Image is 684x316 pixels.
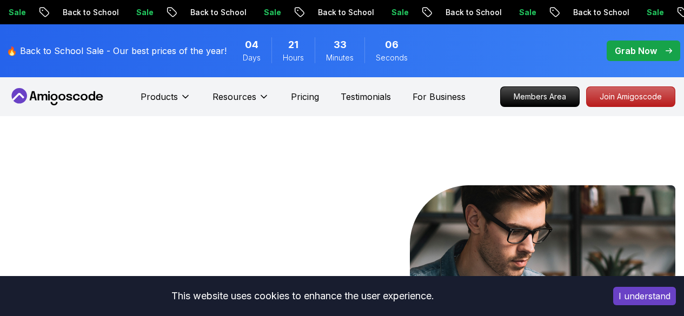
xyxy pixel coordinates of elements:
[141,90,191,112] button: Products
[327,7,362,18] p: Sale
[613,287,676,305] button: Accept cookies
[413,90,466,103] a: For Business
[341,90,391,103] a: Testimonials
[243,52,261,63] span: Days
[509,7,582,18] p: Back to School
[587,87,675,106] p: Join Amigoscode
[381,7,455,18] p: Back to School
[72,7,107,18] p: Sale
[385,37,399,52] span: 6 Seconds
[326,52,354,63] span: Minutes
[291,90,319,103] a: Pricing
[254,7,327,18] p: Back to School
[245,37,258,52] span: 4 Days
[334,37,347,52] span: 33 Minutes
[500,86,580,107] a: Members Area
[212,90,256,103] p: Resources
[376,52,408,63] span: Seconds
[8,284,597,308] div: This website uses cookies to enhance the user experience.
[212,90,269,112] button: Resources
[200,7,234,18] p: Sale
[501,87,579,106] p: Members Area
[283,52,304,63] span: Hours
[455,7,489,18] p: Sale
[288,37,298,52] span: 21 Hours
[586,86,675,107] a: Join Amigoscode
[126,7,200,18] p: Back to School
[141,90,178,103] p: Products
[6,44,227,57] p: 🔥 Back to School Sale - Our best prices of the year!
[615,44,657,57] p: Grab Now
[582,7,617,18] p: Sale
